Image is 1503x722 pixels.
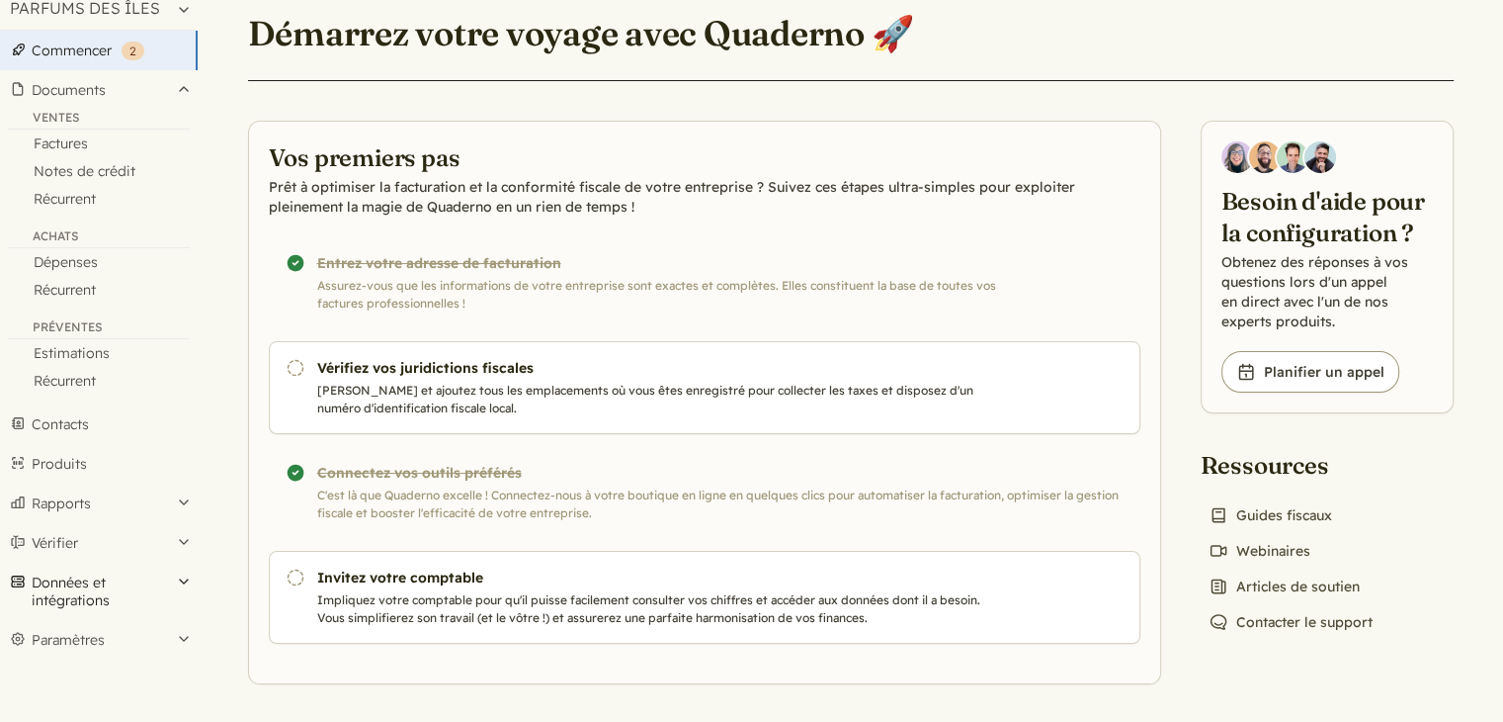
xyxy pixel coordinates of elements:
[1249,141,1281,173] img: Jairo Fumero, responsable de compte chez Quaderno
[1201,573,1368,600] a: Articles de soutien
[1221,351,1399,393] a: Planifier un appel
[1221,141,1253,173] img: Diana Carrasco, chargée de compte chez Quaderno
[34,253,98,271] font: Dépenses
[33,110,79,125] font: Ventes
[32,415,89,433] font: Contacts
[317,359,534,377] font: Vérifiez vos juridictions fiscales
[1201,450,1329,480] font: Ressources
[34,190,96,208] font: Récurrent
[1304,141,1336,173] img: Javier Rubio, DevRel chez Quaderno
[269,551,1140,644] a: Invitez votre comptable Impliquez votre comptable pour qu'il puisse facilement consulter vos chif...
[248,12,914,54] font: Démarrez votre voyage avec Quaderno 🚀
[33,319,102,334] font: Préventes
[33,228,78,243] font: Achats
[1264,363,1384,381] font: Planifier un appel
[1201,537,1318,565] a: Webinaires
[269,142,460,172] font: Vos premiers pas
[1221,186,1425,247] font: Besoin d'aide pour la configuration ?
[34,135,88,152] font: Factures
[1236,542,1310,560] font: Webinaires
[34,281,96,299] font: Récurrent
[269,178,1075,216] font: Prêt à optimiser la facturation et la conformité fiscale de votre entreprise ? Suivez ces étapes ...
[1221,253,1408,330] font: Obtenez des réponses à vos questions lors d'un appel en direct avec l'un de nos experts produits.
[32,455,87,473] font: Produits
[32,42,112,59] font: Commencer
[34,372,96,390] font: Récurrent
[1236,506,1332,524] font: Guides fiscaux
[32,631,105,649] font: Paramètres
[34,162,135,180] font: Notes de crédit
[32,81,106,99] font: Documents
[32,574,110,609] font: Données et intégrations
[1277,141,1308,173] img: Ivo Oltmans, développeur commercial chez Quaderno
[1236,578,1360,595] font: Articles de soutien
[317,569,483,587] font: Invitez votre comptable
[269,341,1140,434] a: Vérifiez vos juridictions fiscales [PERSON_NAME] et ajoutez tous les emplacements où vous êtes en...
[1236,613,1373,631] font: Contacter le support
[1201,501,1340,529] a: Guides fiscaux
[32,534,78,552] font: Vérifier
[32,495,91,512] font: Rapports
[317,592,980,625] font: Impliquez votre comptable pour qu'il puisse facilement consulter vos chiffres et accéder aux donn...
[34,344,110,362] font: Estimations
[129,44,136,58] font: 2
[317,383,973,415] font: [PERSON_NAME] et ajoutez tous les emplacements où vous êtes enregistré pour collecter les taxes e...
